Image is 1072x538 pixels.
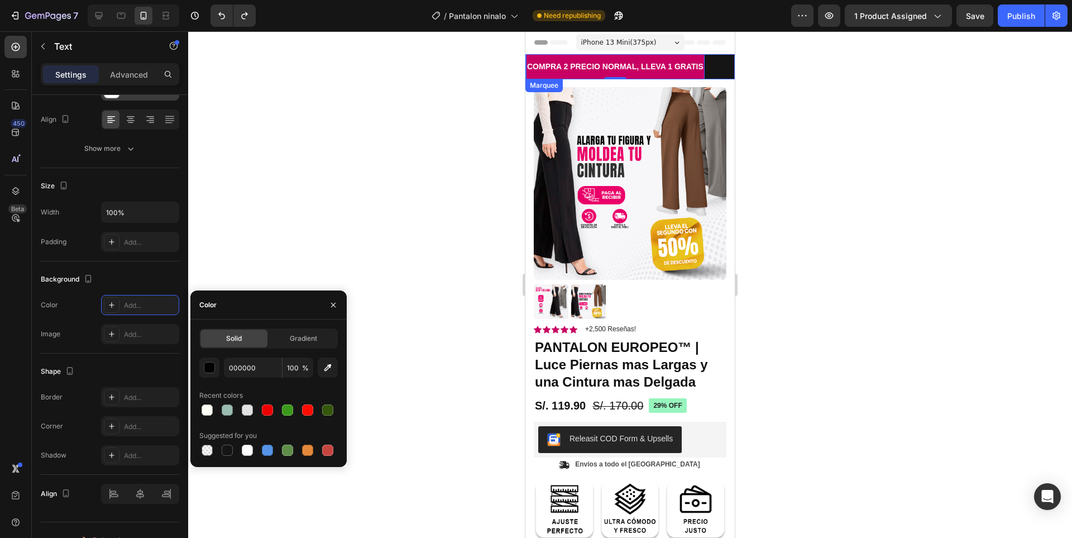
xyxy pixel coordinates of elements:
[199,391,243,401] div: Recent colors
[199,431,257,441] div: Suggested for you
[41,329,60,339] div: Image
[210,4,256,27] div: Undo/Redo
[73,9,78,22] p: 7
[224,358,282,378] input: Eg: FFFFFF
[199,300,217,310] div: Color
[41,112,72,127] div: Align
[226,334,242,344] span: Solid
[998,4,1045,27] button: Publish
[41,421,63,431] div: Corner
[41,139,179,159] button: Show more
[41,300,58,310] div: Color
[290,334,317,344] span: Gradient
[956,4,993,27] button: Save
[41,179,70,194] div: Size
[54,40,149,53] p: Text
[4,4,83,27] button: 7
[124,422,176,432] div: Add...
[1034,483,1061,510] div: Open Intercom Messenger
[444,10,447,22] span: /
[84,143,136,154] div: Show more
[110,69,148,80] p: Advanced
[124,330,176,340] div: Add...
[124,451,176,461] div: Add...
[41,237,66,247] div: Padding
[124,393,176,403] div: Add...
[966,11,984,21] span: Save
[525,31,735,538] iframe: Design area
[41,450,66,460] div: Shadow
[41,487,73,502] div: Align
[449,10,506,22] span: Pantalon ninalo
[102,202,179,222] input: Auto
[41,207,59,217] div: Width
[8,204,27,213] div: Beta
[845,4,952,27] button: 1 product assigned
[124,237,176,247] div: Add...
[41,272,95,287] div: Background
[41,364,76,379] div: Shape
[41,392,63,402] div: Border
[1007,10,1035,22] div: Publish
[11,119,27,128] div: 450
[302,363,309,373] span: %
[55,69,87,80] p: Settings
[854,10,927,22] span: 1 product assigned
[124,301,176,311] div: Add...
[544,11,601,21] span: Need republishing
